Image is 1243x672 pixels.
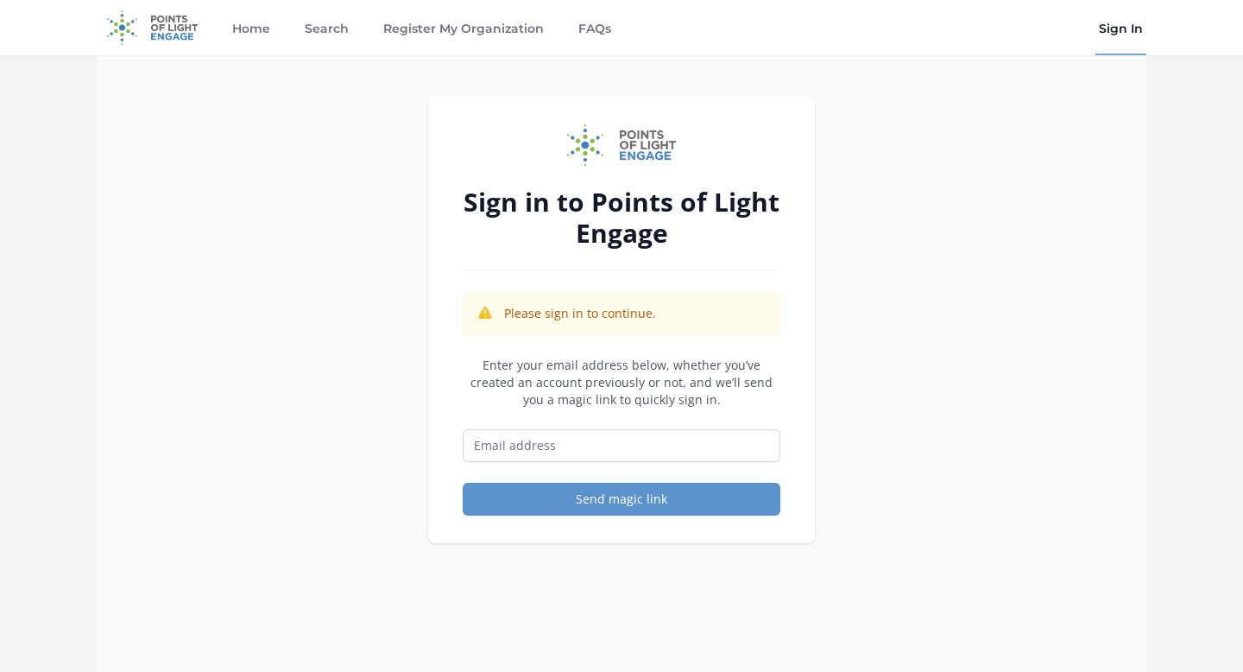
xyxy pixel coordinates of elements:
h2: Sign in to Points of Light Engage [463,187,780,249]
p: Please sign in to continue. [504,305,656,322]
button: Send magic link [463,483,780,516]
img: Points of Light Engage logo [567,124,676,166]
p: Enter your email address below, whether you’ve created an account previously or not, and we’ll se... [463,357,780,409]
input: Email address [463,429,780,462]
